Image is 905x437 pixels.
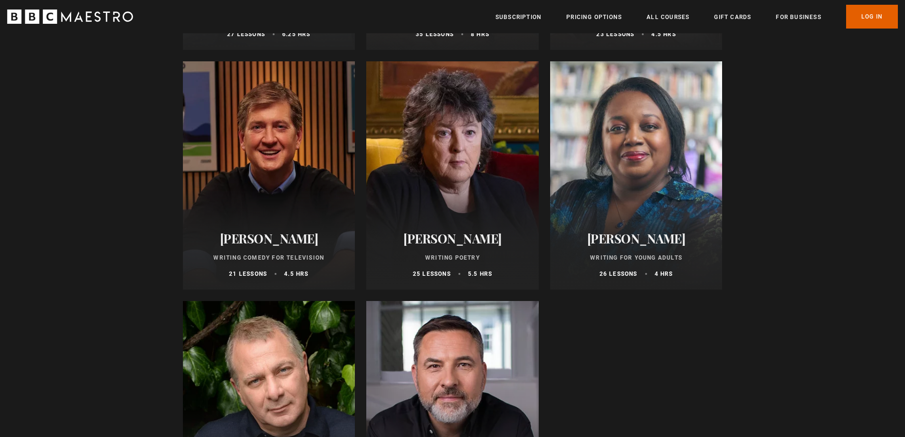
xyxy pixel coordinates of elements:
p: 5.5 hrs [468,270,492,278]
p: 8 hrs [471,30,489,39]
h2: [PERSON_NAME] [562,231,711,246]
a: [PERSON_NAME] Writing Comedy for Television 21 lessons 4.5 hrs [183,61,355,290]
p: 26 lessons [600,270,638,278]
p: 4.5 hrs [651,30,676,39]
p: Writing Comedy for Television [194,253,344,262]
a: Gift Cards [714,12,751,22]
p: 35 lessons [416,30,454,39]
a: [PERSON_NAME] Writing for Young Adults 26 lessons 4 hrs [550,61,723,290]
a: All Courses [647,12,689,22]
svg: BBC Maestro [7,10,133,24]
a: [PERSON_NAME] Writing Poetry 25 lessons 5.5 hrs [366,61,539,290]
p: 25 lessons [413,270,451,278]
nav: Primary [495,5,898,29]
p: Writing Poetry [378,253,527,262]
a: For business [776,12,821,22]
p: 4.5 hrs [284,270,308,278]
p: Writing for Young Adults [562,253,711,262]
h2: [PERSON_NAME] [194,231,344,246]
h2: [PERSON_NAME] [378,231,527,246]
p: 23 lessons [596,30,634,39]
a: Log In [846,5,898,29]
a: Pricing Options [566,12,622,22]
p: 4 hrs [655,270,673,278]
a: Subscription [495,12,542,22]
p: 27 lessons [227,30,265,39]
p: 21 lessons [229,270,267,278]
p: 6.25 hrs [282,30,311,39]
